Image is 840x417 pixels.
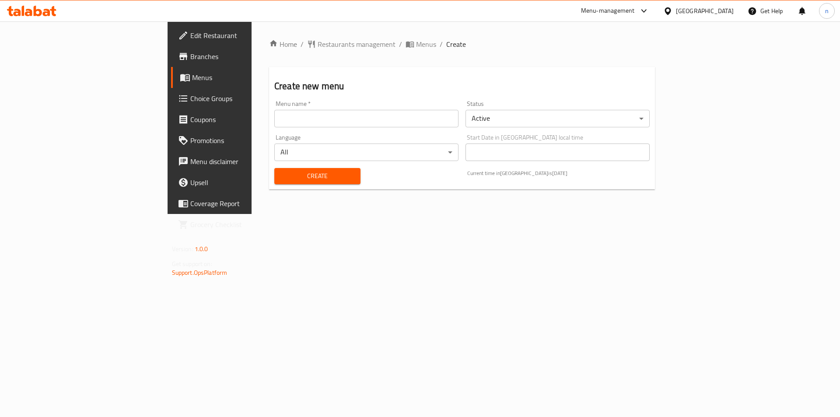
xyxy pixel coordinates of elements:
span: Get support on: [172,258,212,270]
span: Create [281,171,353,182]
a: Menus [406,39,436,49]
a: Restaurants management [307,39,395,49]
span: Menus [416,39,436,49]
a: Coupons [171,109,308,130]
span: 1.0.0 [195,243,208,255]
span: Coverage Report [190,198,301,209]
a: Upsell [171,172,308,193]
li: / [399,39,402,49]
div: Active [465,110,650,127]
span: n [825,6,829,16]
a: Menu disclaimer [171,151,308,172]
a: Grocery Checklist [171,214,308,235]
span: Coupons [190,114,301,125]
span: Version: [172,243,193,255]
a: Menus [171,67,308,88]
span: Branches [190,51,301,62]
span: Create [446,39,466,49]
a: Choice Groups [171,88,308,109]
a: Edit Restaurant [171,25,308,46]
div: All [274,144,458,161]
span: Grocery Checklist [190,219,301,230]
a: Promotions [171,130,308,151]
a: Support.OpsPlatform [172,267,227,278]
a: Coverage Report [171,193,308,214]
span: Upsell [190,177,301,188]
span: Menu disclaimer [190,156,301,167]
h2: Create new menu [274,80,650,93]
span: Choice Groups [190,93,301,104]
span: Edit Restaurant [190,30,301,41]
input: Please enter Menu name [274,110,458,127]
div: [GEOGRAPHIC_DATA] [676,6,734,16]
div: Menu-management [581,6,635,16]
span: Menus [192,72,301,83]
p: Current time in [GEOGRAPHIC_DATA] is [DATE] [467,169,650,177]
li: / [440,39,443,49]
a: Branches [171,46,308,67]
span: Promotions [190,135,301,146]
span: Restaurants management [318,39,395,49]
button: Create [274,168,360,184]
nav: breadcrumb [269,39,655,49]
